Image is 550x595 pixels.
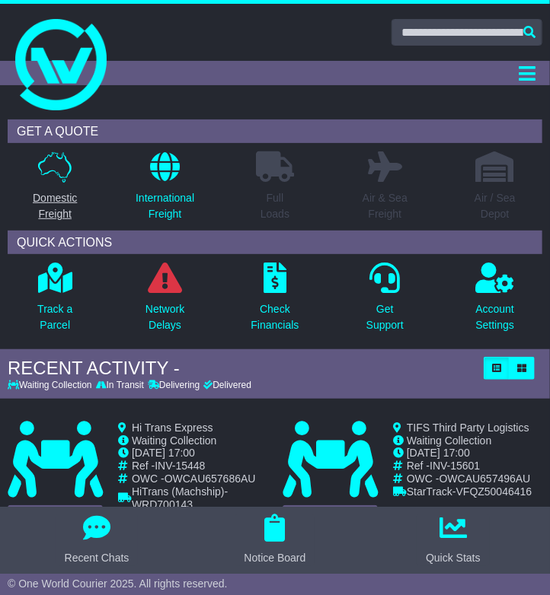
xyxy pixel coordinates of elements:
[407,485,532,498] td: -
[476,301,515,333] p: Account Settings
[8,119,542,143] div: GET A QUOTE
[65,550,130,566] div: Recent Chats
[440,473,531,485] span: OWCAU657496AU
[202,380,251,390] div: Delivered
[8,380,94,390] div: Waiting Collection
[366,301,404,333] p: Get Support
[132,473,267,485] td: OWC -
[155,460,205,472] span: INV-15448
[407,460,532,473] td: Ref -
[132,485,267,511] td: -
[407,422,529,434] span: TIFS Third Party Logistics
[145,380,201,390] div: Delivering
[407,473,532,485] td: OWC -
[407,447,470,459] span: [DATE] 17:00
[245,550,306,566] div: Notice Board
[251,301,299,333] p: Check Financials
[56,514,139,566] button: Recent Chats
[165,473,256,485] span: OWCAU657686AU
[366,262,405,342] a: GetSupport
[426,550,481,566] div: Quick Stats
[456,485,532,498] span: VFQZ50046416
[94,380,145,390] div: In Transit
[513,61,542,85] button: Toggle navigation
[475,190,516,222] p: Air / Sea Depot
[32,151,78,231] a: DomesticFreight
[132,422,213,434] span: Hi Trans Express
[417,514,490,566] button: Quick Stats
[407,434,492,447] span: Waiting Collection
[37,301,72,333] p: Track a Parcel
[407,485,452,498] span: StarTrack
[256,190,294,222] p: Full Loads
[33,190,77,222] p: Domestic Freight
[8,577,228,590] span: © One World Courier 2025. All rights reserved.
[251,262,300,342] a: CheckFinancials
[8,231,542,254] div: QUICK ACTIONS
[430,460,480,472] span: INV-15601
[135,151,195,231] a: InternationalFreight
[145,301,184,333] p: Network Delays
[8,358,476,380] div: RECENT ACTIVITY -
[132,485,225,498] span: HiTrans (Machship)
[145,262,185,342] a: NetworkDelays
[235,514,315,566] button: Notice Board
[132,498,193,511] span: WRD700143
[283,505,378,548] a: ViewOrder
[136,190,194,222] p: International Freight
[132,460,267,473] td: Ref -
[132,447,195,459] span: [DATE] 17:00
[363,190,408,222] p: Air & Sea Freight
[475,262,516,342] a: AccountSettings
[132,434,217,447] span: Waiting Collection
[8,505,103,548] a: ViewOrder
[37,262,73,342] a: Track aParcel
